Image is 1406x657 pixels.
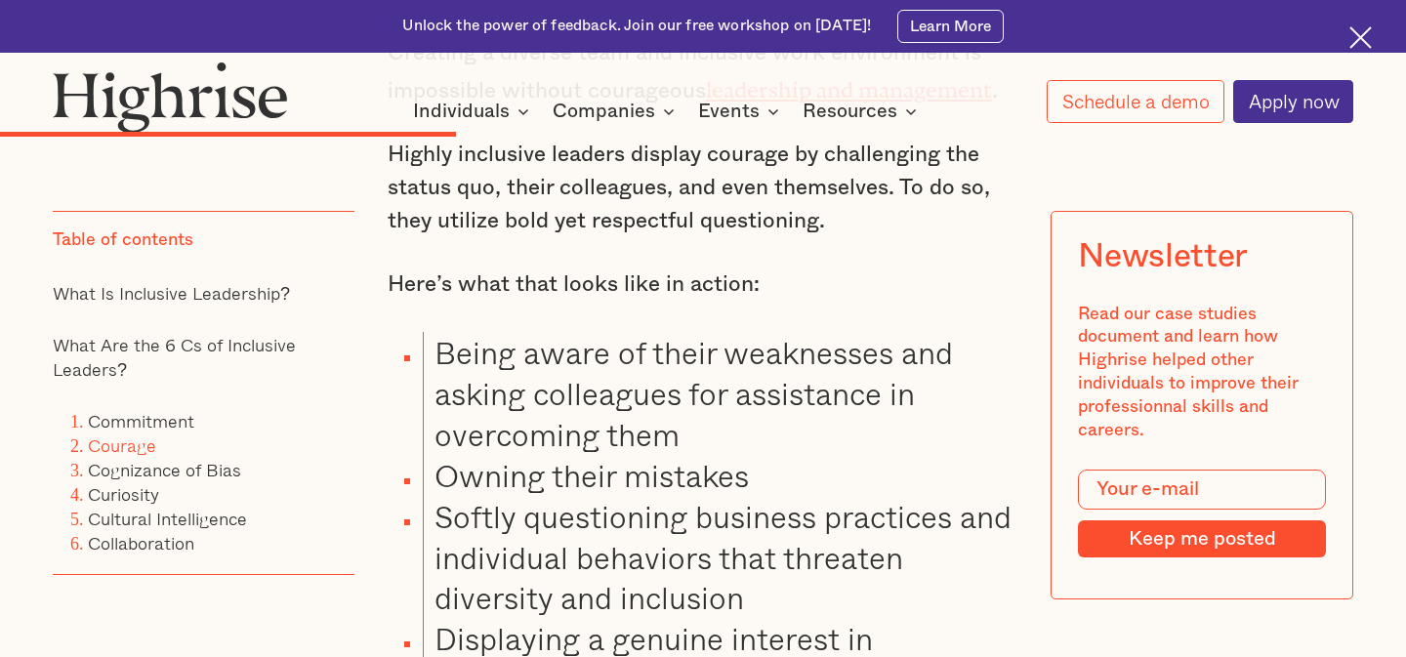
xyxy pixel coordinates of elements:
[88,529,194,556] a: Collaboration
[1079,470,1326,510] input: Your e-mail
[423,332,1019,455] li: Being aware of their weaknesses and asking colleagues for assistance in overcoming them
[53,330,296,383] a: What Are the 6 Cs of Inclusive Leaders?
[1079,303,1326,443] div: Read our case studies document and learn how Highrise helped other individuals to improve their p...
[553,100,681,123] div: Companies
[1079,520,1326,557] input: Keep me posted
[88,505,247,532] a: Cultural Intelligence
[413,100,510,123] div: Individuals
[53,278,290,306] a: What Is Inclusive Leadership?
[1079,238,1249,276] div: Newsletter
[1233,80,1353,123] a: Apply now
[423,496,1019,619] li: Softly questioning business practices and individual behaviors that threaten diversity and inclusion
[1047,80,1223,123] a: Schedule a demo
[1349,26,1372,49] img: Cross icon
[53,62,288,133] img: Highrise logo
[88,407,194,434] a: Commitment
[88,480,159,508] a: Curiosity
[423,455,1019,496] li: Owning their mistakes
[388,268,1019,302] p: Here’s what that looks like in action:
[88,456,241,483] a: Cognizance of Bias
[1079,470,1326,557] form: Modal Form
[413,100,535,123] div: Individuals
[88,431,156,459] a: Courage
[698,100,760,123] div: Events
[402,16,871,36] div: Unlock the power of feedback. Join our free workshop on [DATE]!
[698,100,785,123] div: Events
[897,10,1003,44] a: Learn More
[553,100,655,123] div: Companies
[803,100,923,123] div: Resources
[388,139,1019,237] p: Highly inclusive leaders display courage by challenging the status quo, their colleagues, and eve...
[53,229,193,253] div: Table of contents
[803,100,897,123] div: Resources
